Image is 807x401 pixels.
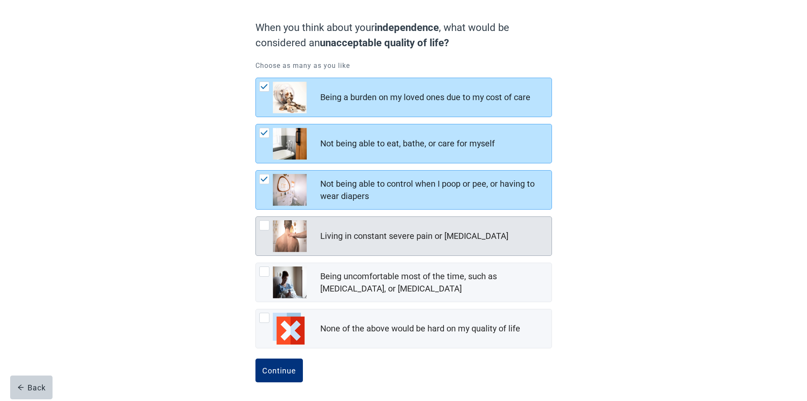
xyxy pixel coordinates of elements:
div: Not being able to control when I poop or pee, or having to wear diapers [320,178,546,202]
button: arrow-leftBack [10,376,53,399]
div: Being a burden on my loved ones due to my cost of care [320,91,530,104]
div: Being a burden on my loved ones due to my cost of care, checkbox, checked [255,78,552,117]
div: Living in constant severe pain or shortness of breath, checkbox, not checked [255,216,552,256]
div: Living in constant severe pain or [MEDICAL_DATA] [320,230,508,242]
label: When you think about your , what would be considered an [255,20,548,50]
button: Continue [255,359,303,382]
div: None of the above would be hard on my quality of life, checkbox, not checked [255,309,552,348]
strong: unacceptable quality of life? [320,37,449,49]
span: arrow-left [17,384,24,391]
div: Being uncomfortable most of the time, such as [MEDICAL_DATA], or [MEDICAL_DATA] [320,270,546,295]
div: Back [17,383,46,392]
div: Not being able to control when I poop or pee, or having to wear diapers, checkbox, checked [255,170,552,210]
div: Not being able to eat, bathe, or care for myself [320,137,495,150]
div: Being uncomfortable most of the time, such as nausea, vomiting, or diarrhea, checkbox, not checked [255,263,552,302]
div: Not being able to eat, bathe, or care for myself, checkbox, checked [255,124,552,163]
div: None of the above would be hard on my quality of life [320,322,520,335]
div: Continue [262,366,296,375]
strong: independence [374,22,439,34]
p: Choose as many as you like [255,61,552,71]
